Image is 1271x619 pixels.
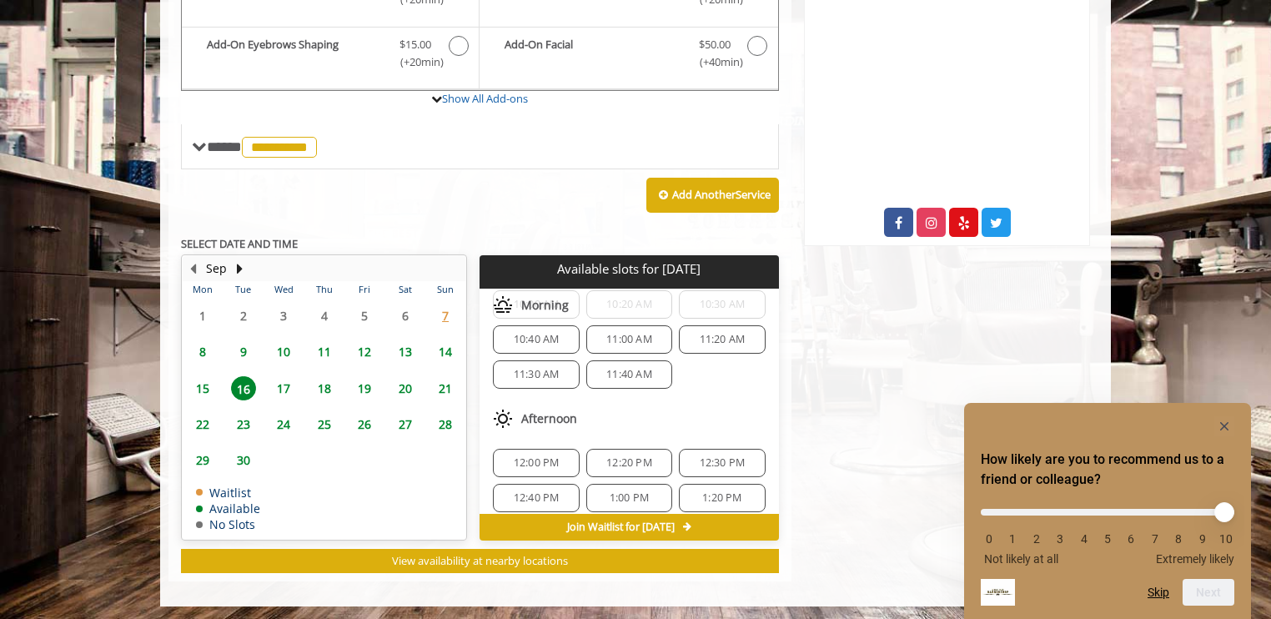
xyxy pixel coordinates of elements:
td: No Slots [196,518,260,531]
span: 12:40 PM [514,491,560,505]
td: Select day28 [425,406,466,442]
div: 12:20 PM [586,449,672,477]
th: Fri [344,281,384,298]
td: Select day22 [183,406,223,442]
li: 4 [1076,532,1093,546]
span: 24 [271,412,296,436]
th: Tue [223,281,263,298]
span: 12:30 PM [700,456,746,470]
span: (+20min ) [391,53,440,71]
td: Select day11 [304,334,344,370]
span: 10:40 AM [514,333,560,346]
a: Show All Add-ons [442,91,528,106]
li: 5 [1099,532,1116,546]
td: Select day29 [183,442,223,478]
p: Available slots for [DATE] [486,262,771,276]
span: 16 [231,376,256,400]
span: 11 [312,340,337,364]
td: Select day8 [183,334,223,370]
span: Join Waitlist for [DATE] [567,521,675,534]
span: 11:30 AM [514,368,560,381]
img: morning slots [493,295,513,315]
div: 12:30 PM [679,449,765,477]
td: Select day17 [264,370,304,405]
th: Sun [425,281,466,298]
span: 1:20 PM [702,491,741,505]
span: 23 [231,412,256,436]
td: Select day24 [264,406,304,442]
button: View availability at nearby locations [181,549,779,573]
b: Add-On Facial [505,36,681,71]
button: Next Month [233,259,246,278]
span: 1:00 PM [610,491,649,505]
th: Thu [304,281,344,298]
button: Skip [1148,586,1169,599]
th: Mon [183,281,223,298]
li: 3 [1052,532,1068,546]
span: Morning [521,299,569,312]
h2: How likely are you to recommend us to a friend or colleague? Select an option from 0 to 10, with ... [981,450,1234,490]
span: 25 [312,412,337,436]
td: Select day13 [384,334,425,370]
span: 27 [393,412,418,436]
span: 15 [190,376,215,400]
li: 9 [1194,532,1211,546]
span: 12 [352,340,377,364]
td: Select day14 [425,334,466,370]
div: 11:20 AM [679,325,765,354]
th: Sat [384,281,425,298]
td: Select day26 [344,406,384,442]
span: 12:00 PM [514,456,560,470]
span: Afternoon [521,412,577,425]
td: Available [196,502,260,515]
button: Add AnotherService [646,178,779,213]
span: Extremely likely [1156,552,1234,566]
span: 7 [433,304,458,328]
span: 13 [393,340,418,364]
span: 11:40 AM [606,368,652,381]
td: Select day20 [384,370,425,405]
li: 6 [1123,532,1139,546]
li: 7 [1147,532,1163,546]
div: 11:00 AM [586,325,672,354]
span: 19 [352,376,377,400]
div: 12:00 PM [493,449,579,477]
button: Hide survey [1214,416,1234,436]
span: 29 [190,448,215,472]
div: 1:20 PM [679,484,765,512]
button: Sep [206,259,227,278]
span: 9 [231,340,256,364]
button: Previous Month [186,259,199,278]
td: Select day7 [425,298,466,334]
span: 21 [433,376,458,400]
td: Select day23 [223,406,263,442]
b: Add-On Eyebrows Shaping [207,36,383,71]
td: Select day27 [384,406,425,442]
span: $15.00 [399,36,431,53]
span: Not likely at all [984,552,1058,566]
span: 14 [433,340,458,364]
button: Next question [1183,579,1234,606]
span: 22 [190,412,215,436]
div: 11:40 AM [586,360,672,389]
td: Select day15 [183,370,223,405]
span: 20 [393,376,418,400]
div: How likely are you to recommend us to a friend or colleague? Select an option from 0 to 10, with ... [981,496,1234,566]
td: Select day18 [304,370,344,405]
span: (+40min ) [690,53,739,71]
td: Select day9 [223,334,263,370]
span: 28 [433,412,458,436]
td: Select day30 [223,442,263,478]
b: Add Another Service [672,187,771,202]
td: Select day10 [264,334,304,370]
li: 1 [1004,532,1021,546]
img: afternoon slots [493,409,513,429]
td: Select day21 [425,370,466,405]
li: 8 [1170,532,1187,546]
span: $50.00 [699,36,731,53]
span: 11:20 AM [700,333,746,346]
div: How likely are you to recommend us to a friend or colleague? Select an option from 0 to 10, with ... [981,416,1234,606]
label: Add-On Facial [488,36,769,75]
td: Waitlist [196,486,260,499]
